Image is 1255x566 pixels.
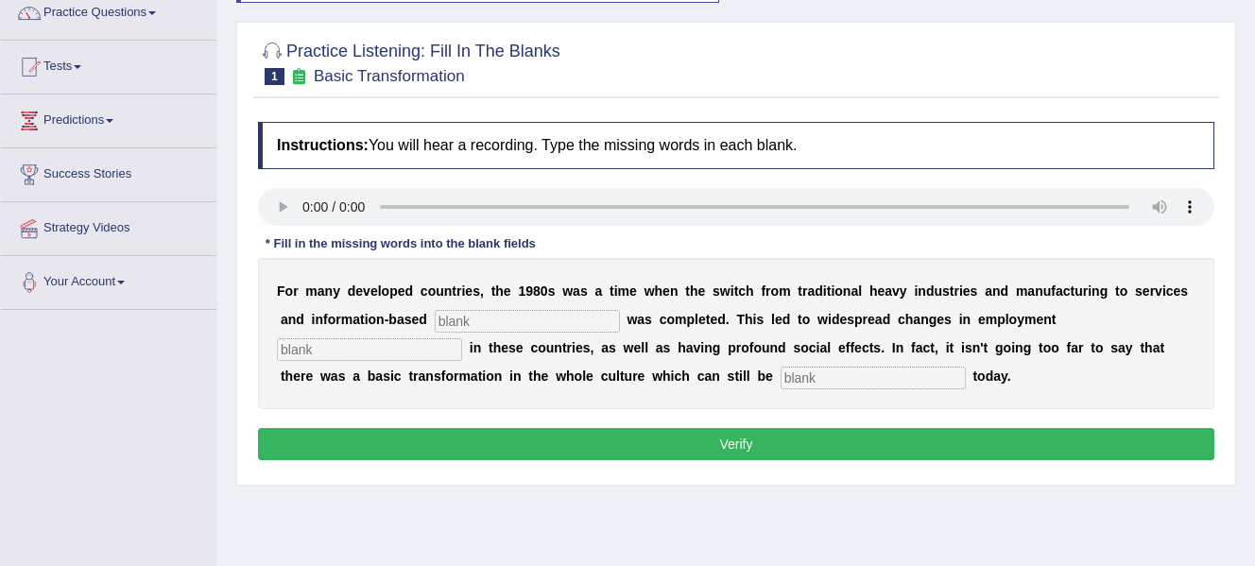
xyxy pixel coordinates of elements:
[1100,283,1109,299] b: g
[771,283,780,299] b: o
[858,283,862,299] b: l
[338,369,346,384] b: s
[1078,340,1083,355] b: r
[802,312,811,327] b: o
[1035,283,1043,299] b: n
[854,340,862,355] b: e
[869,340,874,355] b: t
[736,340,741,355] b: r
[436,283,444,299] b: u
[984,340,989,355] b: t
[1118,340,1126,355] b: a
[369,312,377,327] b: o
[704,340,713,355] b: n
[817,312,828,327] b: w
[562,283,573,299] b: w
[277,338,462,361] input: blank
[678,340,686,355] b: h
[562,340,567,355] b: t
[376,312,385,327] b: n
[614,283,618,299] b: i
[1056,283,1063,299] b: a
[365,312,369,327] b: i
[335,312,340,327] b: r
[832,312,840,327] b: d
[382,283,390,299] b: o
[624,340,634,355] b: w
[720,283,731,299] b: w
[885,283,892,299] b: a
[798,312,802,327] b: t
[944,312,952,327] b: s
[934,283,942,299] b: u
[847,312,854,327] b: s
[863,312,868,327] b: r
[1,41,216,88] a: Tests
[992,283,1001,299] b: n
[281,312,288,327] b: a
[815,283,823,299] b: d
[942,283,950,299] b: s
[421,283,428,299] b: c
[695,312,698,327] b: l
[798,283,802,299] b: t
[770,340,779,355] b: n
[296,312,304,327] b: d
[1140,340,1144,355] b: t
[1063,283,1071,299] b: c
[756,312,764,327] b: s
[1071,340,1078,355] b: a
[1095,340,1104,355] b: o
[734,283,739,299] b: t
[328,312,336,327] b: o
[918,283,926,299] b: n
[633,340,641,355] b: e
[1001,283,1009,299] b: d
[348,283,356,299] b: d
[1,94,216,142] a: Predictions
[573,283,580,299] b: a
[670,283,679,299] b: n
[518,283,525,299] b: 1
[749,340,754,355] b: f
[473,340,482,355] b: n
[771,312,775,327] b: l
[753,312,757,327] b: i
[491,283,496,299] b: t
[971,283,978,299] b: s
[781,367,966,389] input: blank
[546,340,555,355] b: u
[470,340,473,355] b: i
[1180,283,1188,299] b: s
[530,340,538,355] b: c
[1135,283,1143,299] b: s
[1024,312,1036,327] b: m
[656,340,663,355] b: a
[686,340,694,355] b: a
[741,340,749,355] b: o
[843,283,851,299] b: n
[258,38,560,85] h2: Practice Listening: Fill In The Blanks
[314,67,465,85] small: Basic Transformation
[397,312,404,327] b: a
[404,312,412,327] b: s
[819,340,827,355] b: a
[645,340,648,355] b: l
[972,340,981,355] b: n
[281,369,285,384] b: t
[706,312,711,327] b: t
[538,340,546,355] b: o
[645,312,652,327] b: s
[823,283,827,299] b: i
[839,312,847,327] b: e
[1043,340,1052,355] b: o
[398,283,405,299] b: e
[609,340,616,355] b: s
[1027,283,1035,299] b: a
[1043,283,1052,299] b: u
[761,283,765,299] b: f
[1120,283,1128,299] b: o
[375,369,383,384] b: a
[1115,283,1120,299] b: t
[775,312,782,327] b: e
